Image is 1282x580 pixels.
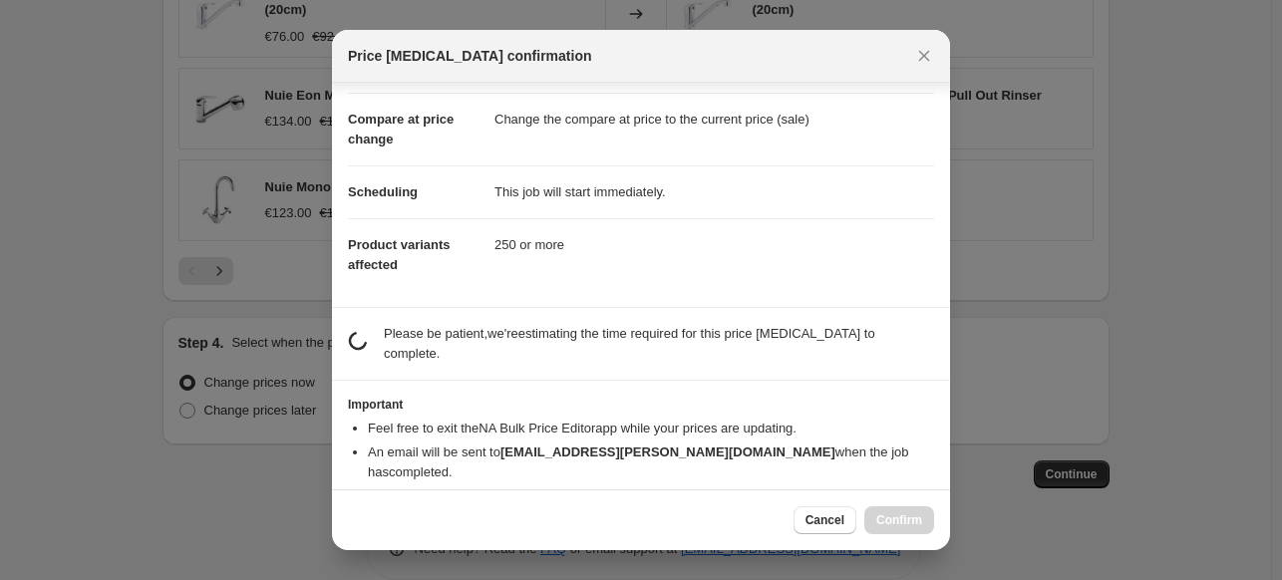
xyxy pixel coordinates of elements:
li: An email will be sent to when the job has completed . [368,442,934,482]
button: Cancel [794,506,856,534]
li: You can update your confirmation email address from your . [368,486,934,506]
dd: 250 or more [494,218,934,271]
dd: Change the compare at price to the current price (sale) [494,93,934,145]
a: Settings [707,488,754,503]
span: Cancel [805,512,844,528]
p: Please be patient, we're estimating the time required for this price [MEDICAL_DATA] to complete. [384,324,934,364]
span: Product variants affected [348,237,451,272]
h3: Important [348,397,934,413]
span: Price [MEDICAL_DATA] confirmation [348,46,592,66]
button: Close [910,42,938,70]
li: Feel free to exit the NA Bulk Price Editor app while your prices are updating. [368,419,934,438]
dd: This job will start immediately. [494,165,934,218]
span: Scheduling [348,184,418,199]
b: [EMAIL_ADDRESS][PERSON_NAME][DOMAIN_NAME] [500,444,835,459]
span: Compare at price change [348,112,454,146]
